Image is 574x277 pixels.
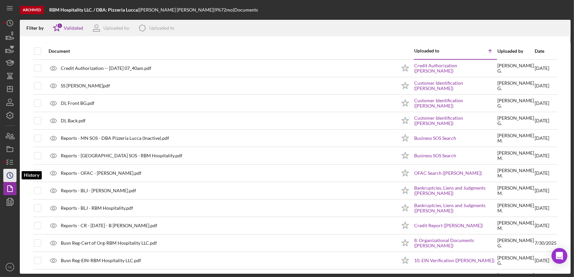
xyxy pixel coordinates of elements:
[535,182,556,199] div: [DATE]
[535,147,556,164] div: [DATE]
[61,240,157,246] div: Busn Reg-Cert of Org-RBM Hospitality LLC.pdf
[26,25,49,31] div: Filter by
[414,115,497,126] a: Customer Identification ([PERSON_NAME])
[497,203,534,213] div: [PERSON_NAME] M .
[61,188,136,193] div: Reports - BLJ - [PERSON_NAME].pdf
[497,115,534,126] div: [PERSON_NAME] G .
[414,170,482,176] a: OFAC Search ([PERSON_NAME])
[139,7,215,13] div: [PERSON_NAME] [PERSON_NAME] |
[414,238,497,248] a: 8. Organizational Documents ([PERSON_NAME])
[64,25,83,31] div: Validated
[414,80,497,91] a: Customer Identification ([PERSON_NAME])
[535,112,556,129] div: [DATE]
[497,168,534,178] div: [PERSON_NAME] M .
[414,136,456,141] a: Business SOS Search
[414,98,497,108] a: Customer Identification ([PERSON_NAME])
[497,80,534,91] div: [PERSON_NAME] G .
[61,170,141,176] div: Reports - OFAC - [PERSON_NAME].pdf
[8,265,12,269] text: TK
[414,63,497,74] a: Credit Authorization ([PERSON_NAME])
[20,6,44,14] div: Archived
[221,7,233,13] div: 72 mo
[61,153,182,158] div: Reports - [GEOGRAPHIC_DATA] SOS - RBM Hospitality.pdf
[49,7,139,13] div: |
[497,185,534,196] div: [PERSON_NAME] M .
[215,7,221,13] div: 9 %
[61,205,133,211] div: Reports - BLJ - RBM Hospitality.pdf
[535,48,556,54] div: Date
[61,66,151,71] div: Credit Authorization -- [DATE] 07_40am.pdf
[535,200,556,216] div: [DATE]
[61,101,94,106] div: DL Front BG.pdf
[497,150,534,161] div: [PERSON_NAME] M .
[414,153,456,158] a: Business SOS Search
[414,48,455,53] div: Uploaded to
[61,118,86,123] div: DL Back.pdf
[61,258,141,263] div: Busn Reg-EIN-RBM Hospitality LLC.pdf
[497,48,534,54] div: Uploaded by
[57,23,63,29] div: 1
[49,7,138,13] b: RBM Hospitality LLC. / DBA: Pizzeria Lucca
[49,48,396,54] div: Document
[535,60,556,77] div: [DATE]
[103,25,129,31] div: Uploaded by
[61,223,157,228] div: Reports - CR - [DATE] - B [PERSON_NAME].pdf
[61,136,169,141] div: Reports - MN SOS - DBA Pizzeria Lucca (Inactive).pdf
[497,133,534,143] div: [PERSON_NAME] M .
[535,130,556,146] div: [DATE]
[497,63,534,74] div: [PERSON_NAME] G .
[497,238,534,248] div: [PERSON_NAME] G .
[414,203,497,213] a: Bankruptcies, Liens and Judgments ([PERSON_NAME])
[552,248,567,264] div: Open Intercom Messenger
[535,77,556,94] div: [DATE]
[535,165,556,181] div: [DATE]
[414,185,497,196] a: Bankruptcies, Liens and Judgments ([PERSON_NAME])
[497,255,534,266] div: [PERSON_NAME] G .
[535,252,556,269] div: [DATE]
[414,258,494,263] a: 10. EIN Verification ([PERSON_NAME])
[497,98,534,108] div: [PERSON_NAME] G .
[3,261,17,274] button: TK
[535,235,556,251] div: 7/30/2025
[535,95,556,111] div: [DATE]
[414,223,483,228] a: Credit Report ([PERSON_NAME])
[61,83,110,88] div: SS [PERSON_NAME]pdf
[535,217,556,234] div: [DATE]
[497,220,534,231] div: [PERSON_NAME] M .
[149,25,174,31] div: Uploaded to
[233,7,258,13] div: | Documents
